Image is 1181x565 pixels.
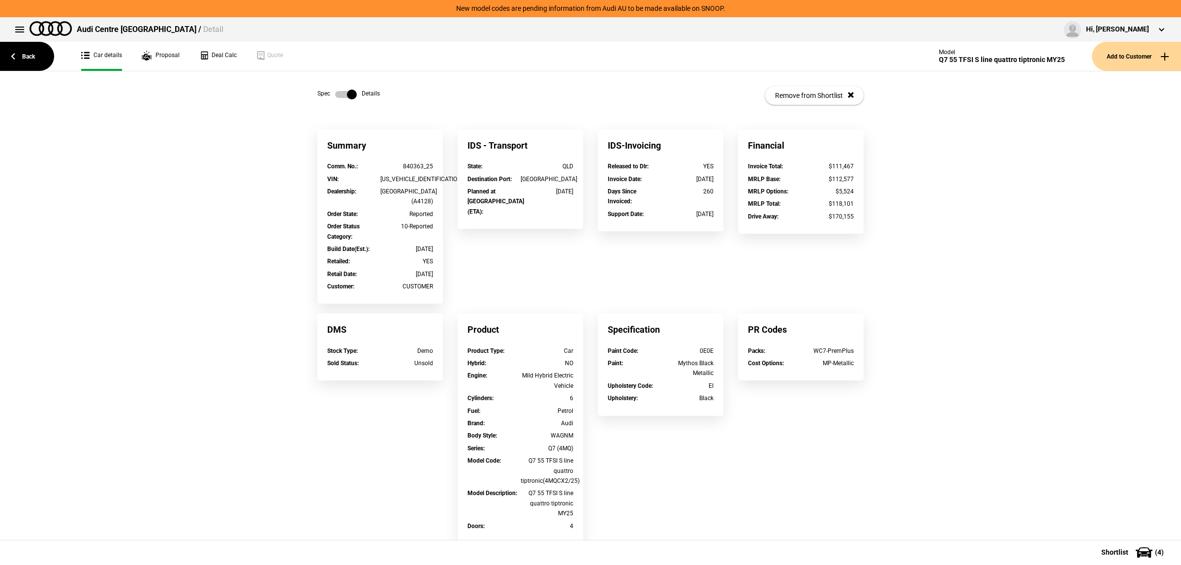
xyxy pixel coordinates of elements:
[458,314,583,345] div: Product
[608,395,638,402] strong: Upholstery :
[521,488,574,518] div: Q7 55 TFSI S line quattro tiptronic MY25
[661,381,714,391] div: EI
[380,256,434,266] div: YES
[748,188,788,195] strong: MRLP Options :
[317,90,380,99] div: Spec Details
[661,346,714,356] div: 0E0E
[327,223,360,240] strong: Order Status Category :
[801,358,854,368] div: MP-Metallic
[77,24,223,35] div: Audi Centre [GEOGRAPHIC_DATA] /
[327,163,358,170] strong: Comm. No. :
[801,199,854,209] div: $118,101
[661,174,714,184] div: [DATE]
[380,161,434,171] div: 840363_25
[467,176,512,183] strong: Destination Port :
[467,457,501,464] strong: Model Code :
[467,372,487,379] strong: Engine :
[1155,549,1164,556] span: ( 4 )
[467,432,497,439] strong: Body Style :
[608,360,623,367] strong: Paint :
[327,271,357,278] strong: Retail Date :
[608,188,636,205] strong: Days Since Invoiced :
[801,174,854,184] div: $112,577
[521,187,574,196] div: [DATE]
[661,358,714,378] div: Mythos Black Metallic
[317,129,443,161] div: Summary
[142,42,180,71] a: Proposal
[467,420,485,427] strong: Brand :
[661,187,714,196] div: 260
[521,393,574,403] div: 6
[521,346,574,356] div: Car
[661,393,714,403] div: Black
[748,347,765,354] strong: Packs :
[467,347,504,354] strong: Product Type :
[801,346,854,356] div: WC7-PremPlus
[81,42,122,71] a: Car details
[467,163,482,170] strong: State :
[521,371,574,391] div: Mild Hybrid Electric Vehicle
[738,129,864,161] div: Financial
[748,200,780,207] strong: MRLP Total :
[327,246,370,252] strong: Build Date(Est.) :
[661,161,714,171] div: YES
[661,209,714,219] div: [DATE]
[327,188,356,195] strong: Dealership :
[521,418,574,428] div: Audi
[380,269,434,279] div: [DATE]
[467,360,486,367] strong: Hybrid :
[521,161,574,171] div: QLD
[458,129,583,161] div: IDS - Transport
[521,431,574,440] div: WAGNM
[521,456,574,486] div: Q7 55 TFSI S line quattro tiptronic(4MQCX2/25)
[380,187,434,207] div: [GEOGRAPHIC_DATA] (A4128)
[939,49,1065,56] div: Model
[380,174,434,184] div: [US_VEHICLE_IDENTIFICATION_NUMBER]
[1092,42,1181,71] button: Add to Customer
[467,445,485,452] strong: Series :
[380,282,434,291] div: CUSTOMER
[327,258,350,265] strong: Retailed :
[467,408,480,414] strong: Fuel :
[30,21,72,36] img: audi.png
[521,358,574,368] div: NO
[203,25,223,34] span: Detail
[801,187,854,196] div: $5,524
[380,244,434,254] div: [DATE]
[380,209,434,219] div: Reported
[608,382,653,389] strong: Upholstery Code :
[608,211,644,218] strong: Support Date :
[380,346,434,356] div: Demo
[521,443,574,453] div: Q7 (4MQ)
[608,347,638,354] strong: Paint Code :
[939,56,1065,64] div: Q7 55 TFSI S line quattro tiptronic MY25
[608,176,642,183] strong: Invoice Date :
[327,347,358,354] strong: Stock Type :
[327,211,358,218] strong: Order State :
[801,212,854,221] div: $170,155
[380,221,434,231] div: 10-Reported
[521,406,574,416] div: Petrol
[467,188,524,215] strong: Planned at [GEOGRAPHIC_DATA] (ETA) :
[1087,540,1181,565] button: Shortlist(4)
[380,358,434,368] div: Unsold
[317,314,443,345] div: DMS
[327,176,339,183] strong: VIN :
[801,161,854,171] div: $111,467
[1086,25,1149,34] div: Hi, [PERSON_NAME]
[521,174,574,184] div: [GEOGRAPHIC_DATA]
[327,283,354,290] strong: Customer :
[521,521,574,531] div: 4
[748,360,784,367] strong: Cost Options :
[598,314,723,345] div: Specification
[467,490,517,497] strong: Model Description :
[608,163,649,170] strong: Released to Dlr :
[765,86,864,105] button: Remove from Shortlist
[738,314,864,345] div: PR Codes
[748,213,778,220] strong: Drive Away :
[598,129,723,161] div: IDS-Invoicing
[748,176,780,183] strong: MRLP Base :
[1101,549,1128,556] span: Shortlist
[467,395,494,402] strong: Cylinders :
[199,42,237,71] a: Deal Calc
